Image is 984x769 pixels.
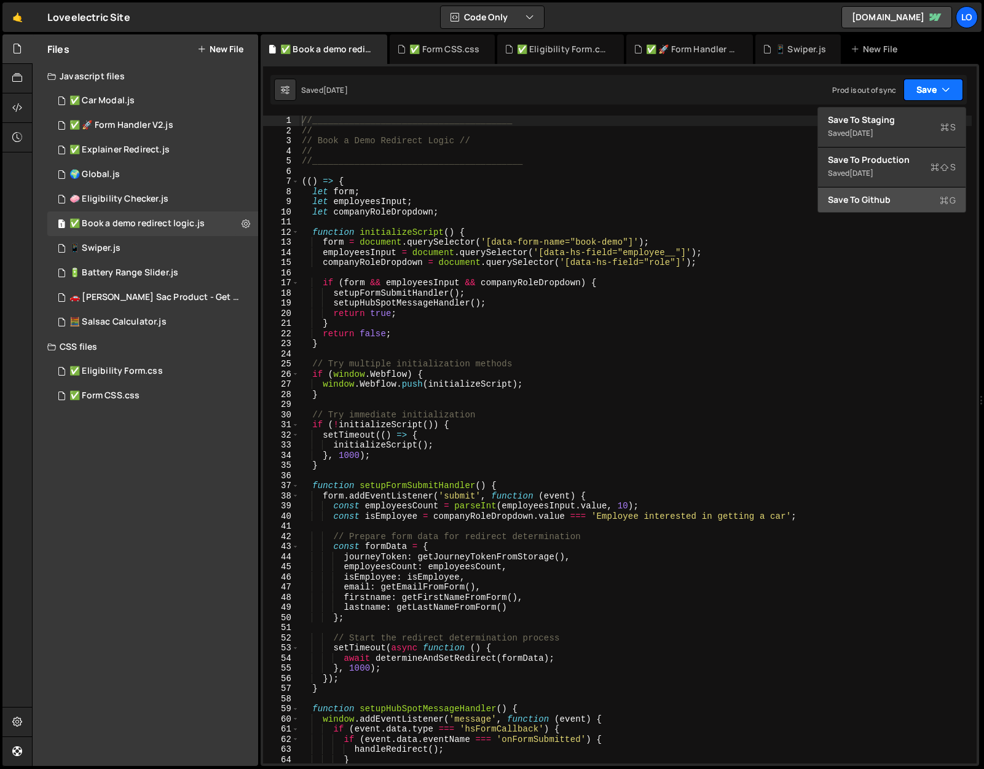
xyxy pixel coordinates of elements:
button: New File [197,44,243,54]
div: 🧼 Eligibility Checker.js [69,194,168,205]
div: 18 [263,288,299,299]
div: 5 [263,156,299,167]
div: ✅ Eligibility Form.css [69,366,163,377]
div: 32 [263,430,299,441]
div: ✅ 🚀 Form Handler V2.js [69,120,173,131]
div: 1 [263,116,299,126]
div: 11 [263,217,299,227]
div: 20 [263,309,299,319]
div: 8014/41995.js [47,89,258,113]
div: ✅ Book a demo redirect logic.js [280,43,372,55]
div: 2 [263,126,299,136]
div: Saved [828,166,956,181]
div: ✅ Car Modal.js [69,95,135,106]
div: 55 [263,663,299,674]
a: 🤙 [2,2,33,32]
div: 19 [263,298,299,309]
div: 35 [263,460,299,471]
button: Code Only [441,6,544,28]
div: 53 [263,643,299,653]
a: [DOMAIN_NAME] [841,6,952,28]
a: Lo [956,6,978,28]
div: 8014/42657.js [47,187,258,211]
button: Save to GithubG [818,187,966,212]
div: 9 [263,197,299,207]
div: 46 [263,572,299,583]
div: 54 [263,653,299,664]
div: 13 [263,237,299,248]
div: 52 [263,633,299,644]
h2: Files [47,42,69,56]
div: 8014/42769.js [47,162,258,187]
div: Prod is out of sync [832,85,896,95]
div: 49 [263,602,299,613]
div: 58 [263,694,299,704]
div: 24 [263,349,299,360]
button: Save to StagingS Saved[DATE] [818,108,966,148]
div: 21 [263,318,299,329]
div: [DATE] [323,85,348,95]
div: 30 [263,410,299,420]
div: 8014/34824.js [47,261,258,285]
div: Saved [301,85,348,95]
div: 45 [263,562,299,572]
div: 41 [263,521,299,532]
div: Javascript files [33,64,258,89]
div: ✅ Eligibility Form.css [517,43,609,55]
div: ✅ Form CSS.css [409,43,479,55]
div: 8 [263,187,299,197]
div: 📱 Swiper.js [775,43,826,55]
div: New File [851,43,902,55]
div: 57 [263,684,299,694]
div: 51 [263,623,299,633]
div: 8014/33036.js [47,285,262,310]
div: 36 [263,471,299,481]
div: Save to Staging [828,114,956,126]
div: 12 [263,227,299,238]
div: 8014/28850.js [47,310,258,334]
div: 8014/41351.css [47,384,258,408]
div: [DATE] [849,128,873,138]
div: ✅ 🚀 Form Handler V2.js [646,43,738,55]
div: 28 [263,390,299,400]
div: Saved [828,126,956,141]
span: G [940,194,956,207]
div: 43 [263,542,299,552]
div: 34 [263,451,299,461]
div: 7 [263,176,299,187]
div: 8014/42987.js [47,113,258,138]
div: 8014/34949.js [47,236,258,261]
div: 47 [263,582,299,593]
div: Save to Github [828,194,956,206]
div: 6 [263,167,299,177]
div: ✅ Form CSS.css [69,390,140,401]
div: 16 [263,268,299,278]
div: 31 [263,420,299,430]
div: 48 [263,593,299,603]
div: CSS files [33,334,258,359]
div: 📱 Swiper.js [69,243,120,254]
span: S [940,121,956,133]
div: 8014/41354.css [47,359,258,384]
div: 44 [263,552,299,562]
div: 26 [263,369,299,380]
button: Save [903,79,963,101]
div: 🚗 [PERSON_NAME] Sac Product - Get started.js [69,292,239,303]
div: 33 [263,440,299,451]
div: 25 [263,359,299,369]
div: 🔋 Battery Range Slider.js [69,267,178,278]
div: ✅ Book a demo redirect logic.js [69,218,205,229]
div: 14 [263,248,299,258]
span: 1 [58,220,65,230]
div: 🧮 Salsac Calculator.js [69,317,167,328]
div: 40 [263,511,299,522]
div: 42 [263,532,299,542]
div: 23 [263,339,299,349]
span: S [931,161,956,173]
div: 4 [263,146,299,157]
div: 61 [263,724,299,735]
div: 37 [263,481,299,491]
div: 59 [263,704,299,714]
div: Loveelectric Site [47,10,130,25]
